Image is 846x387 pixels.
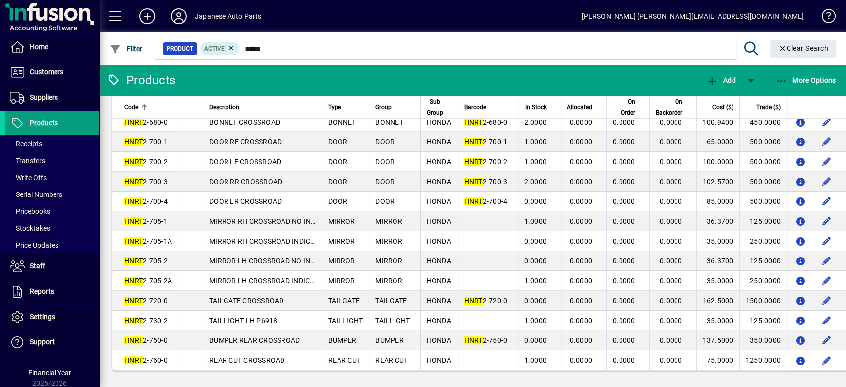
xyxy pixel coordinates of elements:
button: Edit [819,273,835,289]
div: On Order [613,96,644,118]
span: MIRROR LH CROSSROAD INDICATOR 9 WIRE [209,277,352,285]
button: Edit [819,213,835,229]
td: 250.0000 [739,231,787,251]
em: HNRT [124,197,143,205]
div: [PERSON_NAME] [PERSON_NAME][EMAIL_ADDRESS][DOMAIN_NAME] [581,8,804,24]
span: 0.0000 [524,336,547,344]
span: 0.0000 [570,297,593,305]
td: 500.0000 [739,192,787,211]
span: 2-705-2A [124,277,172,285]
td: 35.0000 [696,311,739,330]
span: REAR CUT [375,356,408,364]
td: 36.3700 [696,251,739,271]
em: HNRT [124,138,143,146]
span: DOOR [328,138,347,146]
span: 0.0000 [570,356,593,364]
span: BUMPER [375,336,404,344]
span: 1.0000 [524,317,547,324]
span: 1.0000 [524,138,547,146]
button: Edit [819,332,835,348]
span: 1.0000 [524,356,547,364]
span: 0.0000 [570,317,593,324]
span: HONDA [427,178,451,186]
td: 35.0000 [696,271,739,291]
a: Write Offs [5,169,99,186]
span: HONDA [427,356,451,364]
span: 0.0000 [524,297,547,305]
span: 2.0000 [524,178,547,186]
span: 0.0000 [613,277,635,285]
td: 500.0000 [739,132,787,152]
span: 0.0000 [613,317,635,324]
span: TAILGATE [328,297,360,305]
span: MIRROR [328,217,355,225]
span: 0.0000 [660,118,682,126]
em: HNRT [464,118,483,126]
span: HONDA [427,237,451,245]
span: 0.0000 [660,217,682,225]
a: Pricebooks [5,203,99,220]
span: HONDA [427,118,451,126]
td: 125.0000 [739,251,787,271]
span: Pricebooks [10,207,50,215]
span: DOOR [328,178,347,186]
span: 2-730-2 [124,317,168,324]
span: 2-705-1A [124,237,172,245]
button: Edit [819,154,835,170]
span: 2-680-0 [124,118,168,126]
span: 0.0000 [570,217,593,225]
div: On Backorder [656,96,691,118]
div: Japanese Auto Parts [195,8,261,24]
a: Serial Numbers [5,186,99,203]
div: Allocated [567,102,601,113]
span: Add [706,76,735,84]
span: 0.0000 [524,197,547,205]
div: Group [375,102,414,113]
span: DOOR [375,138,395,146]
span: Price Updates [10,241,58,249]
span: 0.0000 [570,257,593,265]
div: Type [328,102,363,113]
span: 2-705-1 [124,217,168,225]
span: TAILLIGHT LH P6918 [209,317,278,324]
span: TAILGATE CROSSROAD [209,297,284,305]
span: MIRROR LH CROSSROAD NO INDICATOR 7 WIRE [209,257,364,265]
span: 0.0000 [524,257,547,265]
span: HONDA [427,317,451,324]
a: Knowledge Base [814,2,834,34]
span: 0.0000 [660,138,682,146]
td: 36.3700 [696,211,739,231]
span: BONNET CROSSROAD [209,118,280,126]
span: On Order [613,96,635,118]
span: Trade ($) [756,102,781,113]
span: Filter [110,45,143,53]
a: Price Updates [5,237,99,254]
span: 0.0000 [660,257,682,265]
a: Receipts [5,135,99,152]
span: MIRROR [328,237,355,245]
span: 0.0000 [660,336,682,344]
span: BONNET [375,118,403,126]
span: 2-700-2 [464,158,508,166]
button: Edit [819,193,835,209]
span: Financial Year [28,369,71,377]
span: MIRROR [375,257,402,265]
span: BUMPER [328,336,357,344]
span: HONDA [427,336,451,344]
td: 85.0000 [696,192,739,211]
span: In Stock [525,102,547,113]
span: 0.0000 [613,158,635,166]
td: 500.0000 [739,152,787,172]
td: 100.9400 [696,112,739,132]
span: Products [30,119,58,127]
button: Edit [819,253,835,269]
span: Serial Numbers [10,191,62,198]
span: 0.0000 [660,277,682,285]
span: BONNET [328,118,356,126]
span: 2-760-0 [124,356,168,364]
td: 137.5000 [696,330,739,350]
span: MIRROR [328,277,355,285]
span: 1.0000 [524,277,547,285]
span: Code [124,102,138,113]
span: Settings [30,313,55,321]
